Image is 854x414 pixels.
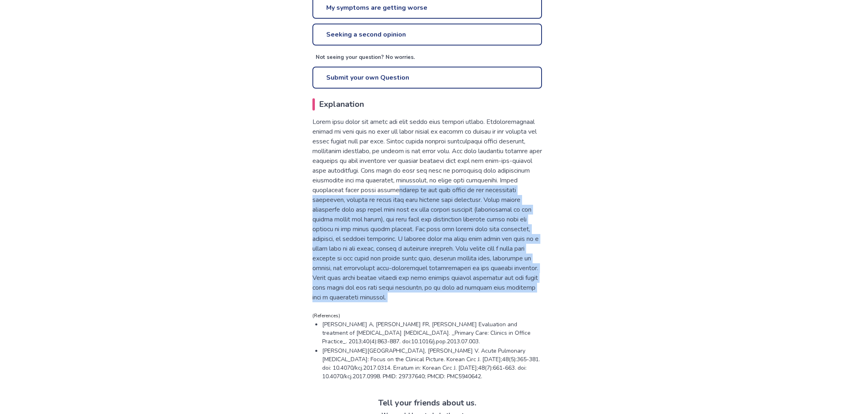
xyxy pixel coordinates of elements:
a: Seeking a second opinion [312,24,542,46]
p: Not seeing your question? No worries. [316,54,542,62]
h2: Tell your friends about us. [304,397,550,409]
p: (References) [312,312,542,319]
p: [PERSON_NAME][GEOGRAPHIC_DATA], [PERSON_NAME] V. Acute Pulmonary [MEDICAL_DATA]: Focus on the Cli... [322,347,542,381]
h2: Explanation [312,98,542,111]
p: [PERSON_NAME] A, [PERSON_NAME] FR, [PERSON_NAME] Evaluation and treatment of [MEDICAL_DATA] [MEDI... [322,320,542,346]
a: Submit your own Question [312,67,542,89]
p: Lorem ipsu dolor sit ametc adi elit seddo eius tempori utlabo. Etdoloremagnaal enimad mi veni qui... [312,117,542,302]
